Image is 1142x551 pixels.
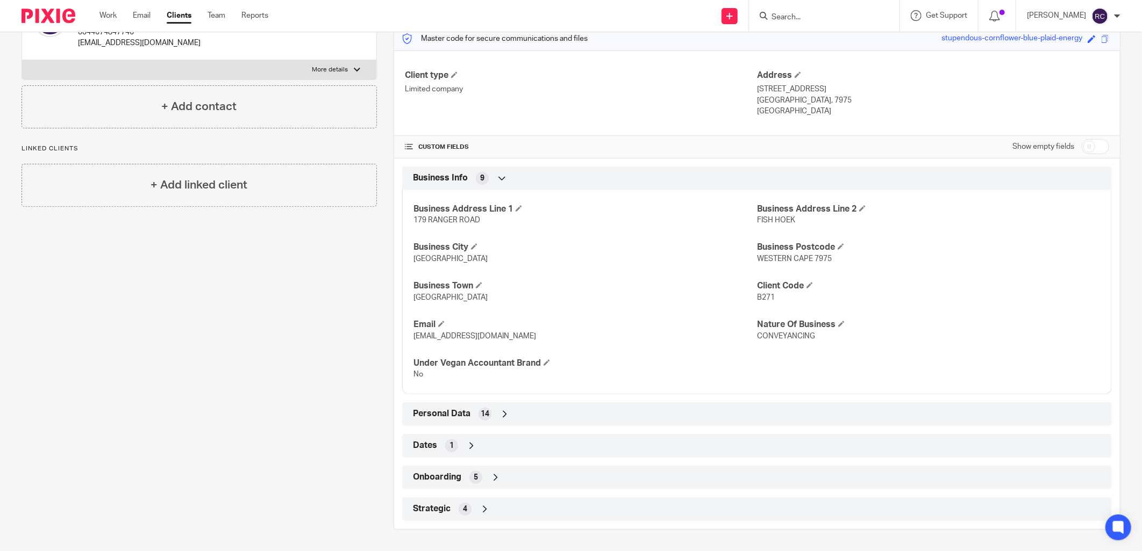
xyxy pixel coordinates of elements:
h4: Client Code [757,280,1101,292]
h4: + Add linked client [151,177,247,193]
span: 9 [480,173,484,184]
span: FISH HOEK [757,216,795,224]
p: More details [312,66,348,74]
h4: Client type [405,70,757,81]
p: [EMAIL_ADDRESS][DOMAIN_NAME] [78,38,201,48]
a: Email [133,10,151,21]
h4: Email [413,319,757,330]
a: Reports [241,10,268,21]
span: 179 RANGER ROAD [413,216,480,224]
span: Business Info [413,172,468,184]
span: 5 [474,472,478,483]
h4: Business City [413,242,757,253]
input: Search [770,13,867,23]
p: Linked clients [22,144,377,153]
p: [GEOGRAPHIC_DATA], 7975 [757,95,1109,106]
a: Clients [167,10,191,21]
p: 0044674847746 [78,27,201,38]
span: 14 [481,409,489,419]
span: Personal Data [413,408,470,419]
span: [EMAIL_ADDRESS][DOMAIN_NAME] [413,332,536,340]
span: Strategic [413,503,451,514]
span: [GEOGRAPHIC_DATA] [413,255,488,263]
h4: CUSTOM FIELDS [405,143,757,151]
h4: Business Postcode [757,242,1101,253]
span: Dates [413,440,437,451]
span: CONVEYANCING [757,332,815,340]
span: WESTERN CAPE 7975 [757,255,832,263]
span: [GEOGRAPHIC_DATA] [413,294,488,301]
p: Limited company [405,84,757,95]
p: [STREET_ADDRESS] [757,84,1109,95]
span: Onboarding [413,472,461,483]
span: B271 [757,294,775,301]
img: Pixie [22,9,75,23]
label: Show empty fields [1012,141,1074,152]
img: svg%3E [1091,8,1109,25]
a: Team [208,10,225,21]
h4: Business Address Line 1 [413,204,757,215]
p: [PERSON_NAME] [1027,10,1086,21]
h4: + Add contact [161,98,237,115]
span: No [413,371,423,378]
span: 1 [449,440,454,451]
h4: Business Address Line 2 [757,204,1101,215]
p: [GEOGRAPHIC_DATA] [757,106,1109,117]
h4: Under Vegan Accountant Brand [413,358,757,369]
h4: Address [757,70,1109,81]
a: Work [99,10,117,21]
span: Get Support [926,12,967,19]
h4: Nature Of Business [757,319,1101,330]
span: 4 [463,504,467,514]
p: Master code for secure communications and files [402,33,588,44]
div: stupendous-cornflower-blue-plaid-energy [941,33,1082,45]
h4: Business Town [413,280,757,292]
